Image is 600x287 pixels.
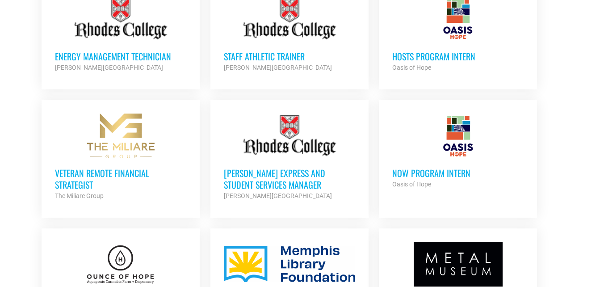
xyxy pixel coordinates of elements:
h3: Veteran Remote Financial Strategist [55,167,186,190]
strong: [PERSON_NAME][GEOGRAPHIC_DATA] [224,192,332,199]
h3: NOW Program Intern [392,167,524,179]
strong: Oasis of Hope [392,64,431,71]
strong: The Miliare Group [55,192,104,199]
strong: [PERSON_NAME][GEOGRAPHIC_DATA] [224,64,332,71]
h3: Energy Management Technician [55,51,186,62]
h3: [PERSON_NAME] Express and Student Services Manager [224,167,355,190]
a: Veteran Remote Financial Strategist The Miliare Group [42,100,200,215]
a: NOW Program Intern Oasis of Hope [379,100,537,203]
strong: Oasis of Hope [392,181,431,188]
h3: HOSTS Program Intern [392,51,524,62]
strong: [PERSON_NAME][GEOGRAPHIC_DATA] [55,64,163,71]
h3: Staff Athletic Trainer [224,51,355,62]
a: [PERSON_NAME] Express and Student Services Manager [PERSON_NAME][GEOGRAPHIC_DATA] [210,100,369,215]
